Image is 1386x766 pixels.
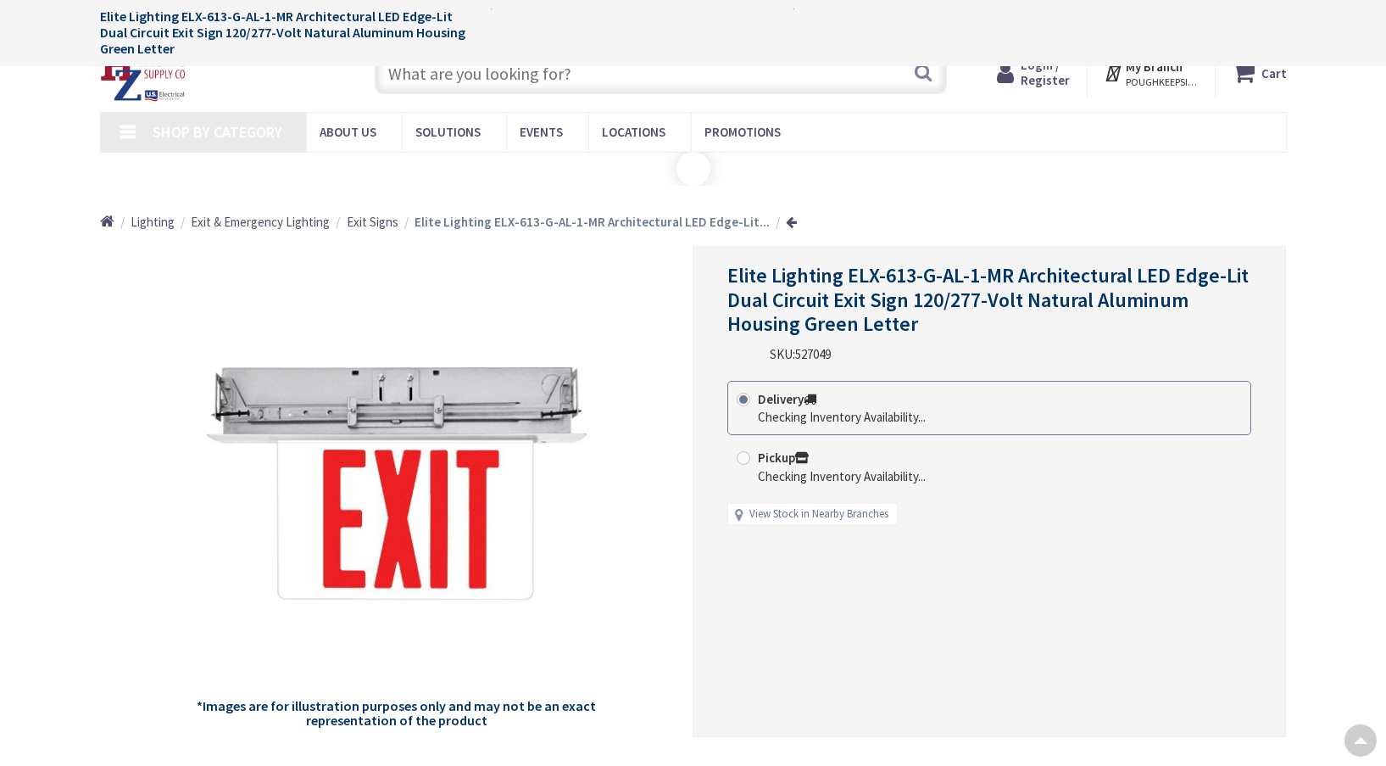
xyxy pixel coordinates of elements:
span: Events [520,124,563,140]
span: About Us [320,124,376,140]
strong: My Branch [1126,59,1183,75]
h1: Elite Lighting ELX-613-G-AL-1-MR Architectural LED Edge-Lit Dual Circuit Exit Sign 120/277-Volt N... [100,8,479,58]
div: SKU: [770,345,831,363]
h5: *Images are for illustration purposes only and may not be an exact representation of the product [195,699,598,729]
span: Locations [602,124,665,140]
a: Login / Register [997,58,1070,88]
img: Elite Lighting ELX-613-G-AL-1-MR Architectural LED Edge-Lit Dual Circuit Exit Sign 120/277-Volt N... [195,282,598,685]
a: View Stock in Nearby Branches [749,506,888,523]
span: Login / Register [1021,57,1070,88]
img: HZ Electric Supply [100,49,186,102]
span: Lighting [131,214,175,230]
span: Exit & Emergency Lighting [191,214,330,230]
a: Exit Signs [347,213,398,231]
span: Elite Lighting ELX-613-G-AL-1-MR Architectural LED Edge-Lit Dual Circuit Exit Sign 120/277-Volt N... [727,262,1249,338]
input: What are you looking for? [375,52,947,94]
div: Checking Inventory Availability... [758,408,926,426]
div: Checking Inventory Availability... [758,467,926,485]
a: Lighting [131,213,175,231]
a: Exit & Emergency Lighting [191,213,330,231]
a: Cart [1233,58,1287,88]
span: Exit Signs [347,214,398,230]
strong: Cart [1261,58,1287,88]
span: 527049 [795,346,831,362]
strong: Elite Lighting ELX-613-G-AL-1-MR Architectural LED Edge-Lit... [415,214,770,230]
span: Shop By Category [153,122,282,142]
div: My Branch POUGHKEEPSIE, [GEOGRAPHIC_DATA] [1104,58,1198,88]
strong: Pickup [758,450,809,466]
span: Promotions [704,124,781,140]
span: POUGHKEEPSIE, [GEOGRAPHIC_DATA] [1126,75,1198,89]
strong: Delivery [758,391,816,407]
span: Solutions [415,124,481,140]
